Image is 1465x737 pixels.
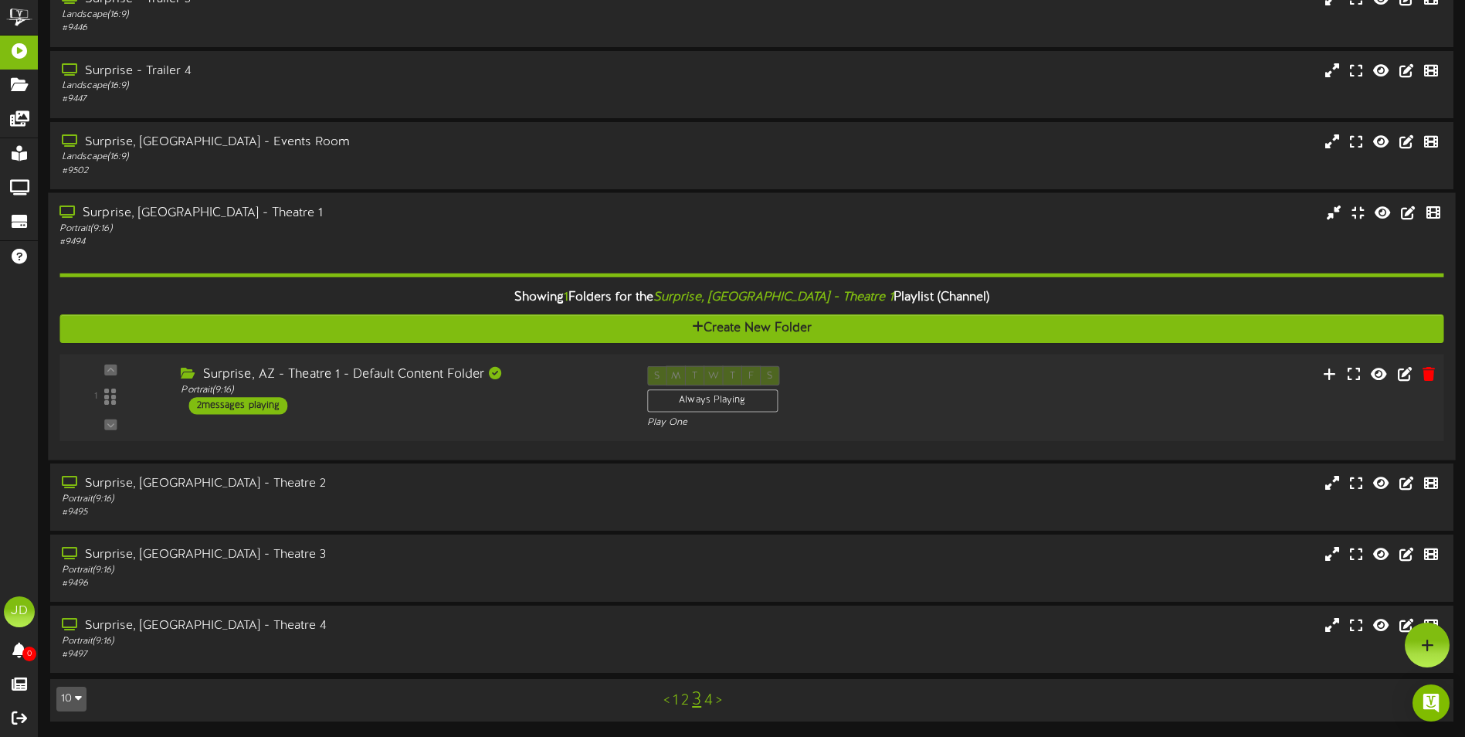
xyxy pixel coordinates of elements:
[62,475,623,493] div: Surprise, [GEOGRAPHIC_DATA] - Theatre 2
[181,383,623,396] div: Portrait ( 9:16 )
[56,687,86,712] button: 10
[564,290,568,304] span: 1
[59,235,622,248] div: # 9494
[62,80,623,93] div: Landscape ( 16:9 )
[62,134,623,151] div: Surprise, [GEOGRAPHIC_DATA] - Events Room
[663,692,670,709] a: <
[62,63,623,80] div: Surprise - Trailer 4
[22,647,36,661] span: 0
[62,22,623,35] div: # 9446
[1412,684,1450,722] div: Open Intercom Messenger
[189,397,288,414] div: 2 messages playing
[681,692,689,709] a: 2
[647,389,778,413] div: Always Playing
[704,692,713,709] a: 4
[4,596,35,627] div: JD
[59,314,1443,343] button: Create New Folder
[673,692,678,709] a: 1
[62,617,623,635] div: Surprise, [GEOGRAPHIC_DATA] - Theatre 4
[62,564,623,577] div: Portrait ( 9:16 )
[62,165,623,178] div: # 9502
[62,93,623,106] div: # 9447
[62,8,623,22] div: Landscape ( 16:9 )
[181,365,623,383] div: Surprise, AZ - Theatre 1 - Default Content Folder
[62,577,623,590] div: # 9496
[653,290,894,304] i: Surprise, [GEOGRAPHIC_DATA] - Theatre 1
[62,546,623,564] div: Surprise, [GEOGRAPHIC_DATA] - Theatre 3
[62,493,623,506] div: Portrait ( 9:16 )
[62,635,623,648] div: Portrait ( 9:16 )
[647,416,973,429] div: Play One
[716,692,722,709] a: >
[692,690,701,710] a: 3
[48,281,1455,314] div: Showing Folders for the Playlist (Channel)
[59,204,622,222] div: Surprise, [GEOGRAPHIC_DATA] - Theatre 1
[59,222,622,235] div: Portrait ( 9:16 )
[62,151,623,164] div: Landscape ( 16:9 )
[62,506,623,519] div: # 9495
[62,648,623,661] div: # 9497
